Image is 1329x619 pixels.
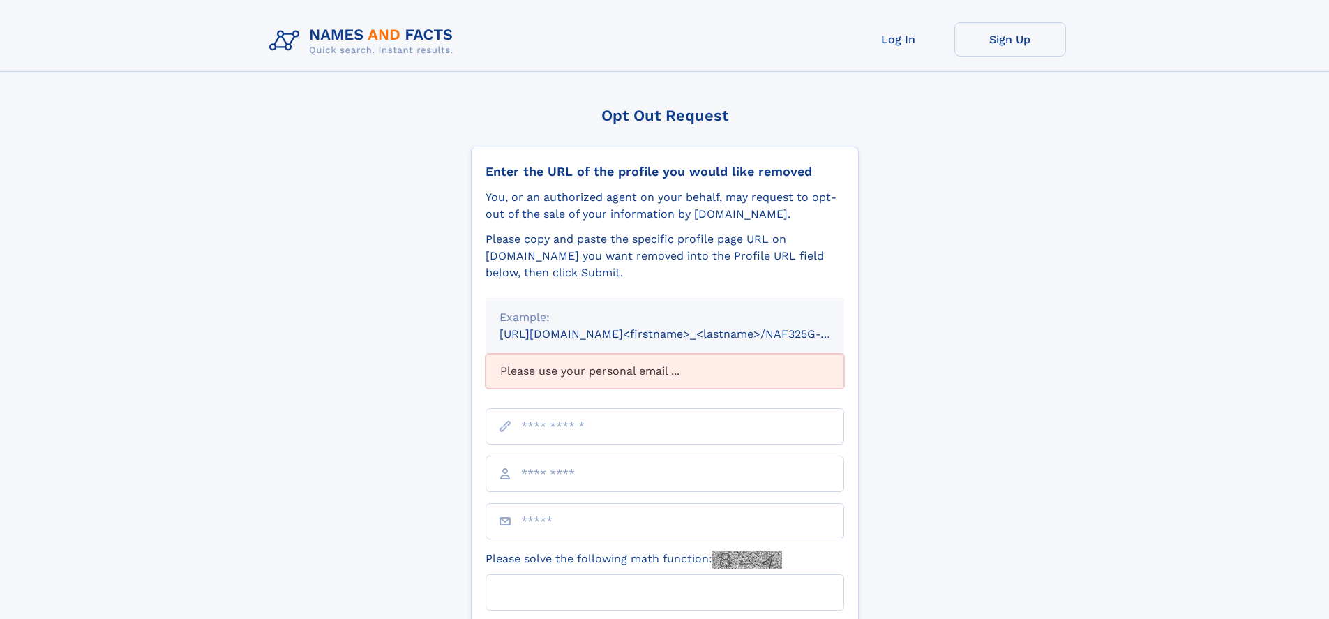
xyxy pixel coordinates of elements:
div: Please use your personal email ... [486,354,844,389]
img: Logo Names and Facts [264,22,465,60]
small: [URL][DOMAIN_NAME]<firstname>_<lastname>/NAF325G-xxxxxxxx [500,327,871,341]
div: Enter the URL of the profile you would like removed [486,164,844,179]
a: Sign Up [954,22,1066,57]
div: Opt Out Request [471,107,859,124]
div: Please copy and paste the specific profile page URL on [DOMAIN_NAME] you want removed into the Pr... [486,231,844,281]
a: Log In [843,22,954,57]
label: Please solve the following math function: [486,551,782,569]
div: You, or an authorized agent on your behalf, may request to opt-out of the sale of your informatio... [486,189,844,223]
div: Example: [500,309,830,326]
